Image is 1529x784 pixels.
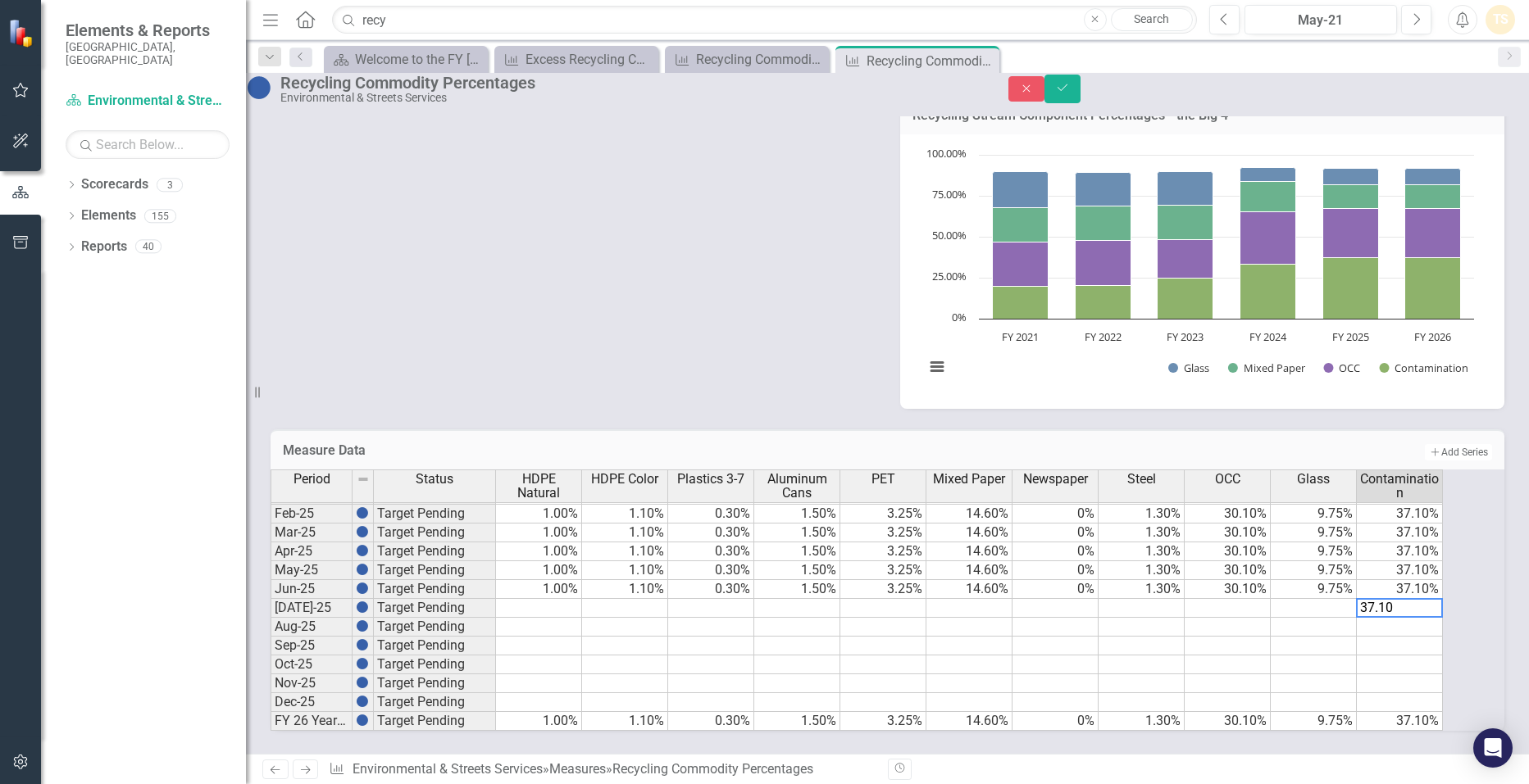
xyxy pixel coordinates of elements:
div: Recycling Commodity Percentages [867,51,995,71]
td: 3.25% [840,542,926,561]
path: FY 2024, 32.1. OCC. [1240,212,1295,265]
img: BgCOk07PiH71IgAAAABJRU5ErkJggg== [356,638,369,651]
td: 1.30% [1099,712,1185,731]
img: BgCOk07PiH71IgAAAABJRU5ErkJggg== [356,657,369,670]
div: 40 [135,240,162,254]
path: FY 2024, 8.3. Glass. [1240,168,1295,182]
td: 14.60% [926,542,1013,561]
td: 3.25% [840,580,926,599]
path: FY 2021, 22.13. Glass. [992,172,1048,208]
span: Aluminum Cans [758,472,836,501]
img: BgCOk07PiH71IgAAAABJRU5ErkJggg== [356,600,369,614]
td: 14.60% [926,523,1013,542]
img: BgCOk07PiH71IgAAAABJRU5ErkJggg== [356,563,369,576]
td: Aug-25 [271,618,353,637]
span: HDPE Natural [499,472,578,501]
a: Search [1111,8,1193,31]
td: 3.25% [840,505,926,523]
a: Environmental & Streets Services [66,92,230,111]
td: 3.25% [840,712,926,731]
td: 37.10% [1357,580,1443,599]
span: Glass [1297,472,1330,487]
a: Excess Recycling Contamination Tonnage [498,49,654,70]
button: View chart menu, Chart [926,356,949,378]
path: FY 2026, 14.6. Mixed Paper. [1404,185,1460,209]
td: Target Pending [374,580,496,599]
td: 1.00% [496,561,582,580]
td: 1.10% [582,561,668,580]
td: Target Pending [374,523,496,542]
path: FY 2025 , 14.6. Mixed Paper. [1322,185,1378,209]
td: 1.30% [1099,561,1185,580]
img: BgCOk07PiH71IgAAAABJRU5ErkJggg== [356,525,369,538]
div: Excess Recycling Contamination Tonnage [526,49,654,70]
td: 0.30% [668,523,754,542]
td: 14.60% [926,712,1013,731]
td: 37.10% [1357,523,1443,542]
td: 1.50% [754,712,840,731]
text: FY 2022 [1084,329,1121,344]
text: FY 2024 [1249,329,1286,344]
small: [GEOGRAPHIC_DATA], [GEOGRAPHIC_DATA] [66,40,230,67]
text: FY 2026 [1414,329,1451,344]
td: 1.50% [754,505,840,523]
td: 14.60% [926,505,1013,523]
path: FY 2026, 37.1. Contamination. [1404,258,1460,319]
td: 1.50% [754,542,840,561]
path: FY 2025 , 30.1. OCC. [1322,209,1378,258]
div: Recycling Commodity Percentages [280,74,976,92]
td: 1.50% [754,580,840,599]
path: FY 2026, 30.1. OCC. [1404,209,1460,258]
td: Target Pending [374,712,496,731]
td: 37.10% [1357,542,1443,561]
td: 1.50% [754,561,840,580]
text: 100.00% [926,146,967,161]
td: 30.10% [1185,580,1271,599]
path: FY 2021, 19.53. Contamination. [992,287,1048,319]
td: 1.30% [1099,580,1185,599]
td: Mar-25 [271,523,353,542]
td: Oct-25 [271,655,353,674]
path: FY 2025 , 37.1. Contamination. [1322,258,1378,319]
button: TS [1486,5,1515,34]
div: May-21 [1250,11,1392,30]
td: 9.75% [1271,561,1357,580]
td: 0% [1013,505,1099,523]
span: Contamination [1360,472,1439,501]
td: 0% [1013,561,1099,580]
td: 30.10% [1185,523,1271,542]
a: Recycling Commodity Values [669,49,825,70]
td: Target Pending [374,637,496,655]
td: 1.10% [582,542,668,561]
img: 8DAGhfEEPCf229AAAAAElFTkSuQmCC [357,473,370,486]
span: Elements & Reports [66,20,230,40]
a: Elements [81,206,136,225]
path: FY 2022, 27.87. OCC. [1075,241,1131,286]
span: Period [294,472,330,487]
span: PET [871,472,895,487]
td: 1.30% [1099,523,1185,542]
text: 25.00% [932,269,967,283]
td: 37.10% [1357,712,1443,731]
text: 0% [952,310,967,324]
td: 1.10% [582,712,668,731]
img: BgCOk07PiH71IgAAAABJRU5ErkJggg== [356,619,369,632]
td: 1.10% [582,580,668,599]
td: 30.10% [1185,542,1271,561]
path: FY 2022, 20.03. Contamination. [1075,286,1131,319]
td: 9.75% [1271,580,1357,599]
td: 1.00% [496,523,582,542]
td: 1.00% [496,712,582,731]
g: Contamination, bar series 4 of 4 with 6 bars. [992,258,1460,319]
a: Environmental & Streets Services [353,761,543,777]
text: FY 2021 [1001,329,1038,344]
td: Nov-25 [271,674,353,693]
div: Open Intercom Messenger [1473,728,1513,768]
img: BgCOk07PiH71IgAAAABJRU5ErkJggg== [356,676,369,689]
input: Search Below... [66,130,230,159]
td: 1.30% [1099,542,1185,561]
path: FY 2026, 9.75. Glass. [1404,169,1460,185]
text: 75.00% [932,187,967,202]
a: Scorecards [81,175,148,194]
